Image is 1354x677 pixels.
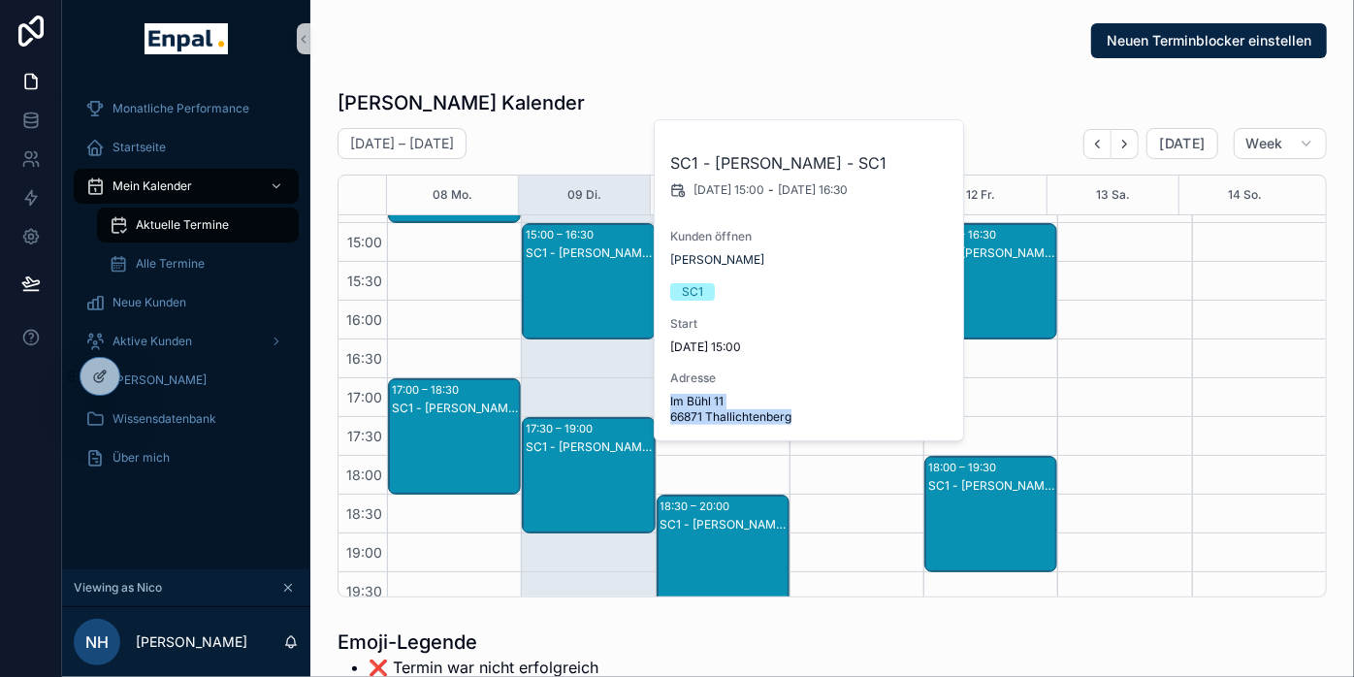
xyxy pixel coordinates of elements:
div: 15:00 – 16:30 [928,225,1001,244]
button: 08 Mo. [433,176,472,214]
a: Wissensdatenbank [74,402,299,436]
span: [DATE] 15:00 [693,182,764,198]
p: [PERSON_NAME] [136,632,247,652]
div: SC1 - [PERSON_NAME] - SC1 [526,439,653,455]
a: Startseite [74,130,299,165]
button: 09 Di. [567,176,601,214]
div: scrollable content [62,78,310,500]
span: 19:30 [341,583,387,599]
span: Neue Kunden [113,295,186,310]
span: 17:30 [342,428,387,444]
span: Adresse [670,371,950,386]
span: NH [85,630,109,654]
div: SC1 - [PERSON_NAME] - SC1 [661,517,788,532]
span: 18:30 [341,505,387,522]
div: 18:30 – 20:00SC1 - [PERSON_NAME] - SC1 [658,496,789,610]
a: [PERSON_NAME] [74,363,299,398]
h1: [PERSON_NAME] Kalender [338,89,585,116]
span: 18:00 [341,467,387,483]
span: Monatliche Performance [113,101,249,116]
h1: Emoji-Legende [338,629,607,656]
div: 17:00 – 18:30 [392,380,464,400]
span: 19:00 [341,544,387,561]
div: 17:30 – 19:00SC1 - [PERSON_NAME] - SC1 [523,418,654,532]
span: Über mich [113,450,170,466]
span: 17:00 [342,389,387,405]
h2: SC1 - [PERSON_NAME] - SC1 [670,151,950,175]
a: [PERSON_NAME] [670,252,764,268]
h2: [DATE] – [DATE] [350,134,454,153]
span: [DATE] 16:30 [778,182,848,198]
span: Alle Termine [136,256,205,272]
div: SC1 - [PERSON_NAME] - SC1 [392,401,519,416]
div: 15:00 – 16:30 [526,225,598,244]
span: [PERSON_NAME] [113,372,207,388]
span: 16:30 [341,350,387,367]
a: Alle Termine [97,246,299,281]
a: Mein Kalender [74,169,299,204]
span: - [768,182,774,198]
a: Aktive Kunden [74,324,299,359]
span: Startseite [113,140,166,155]
span: [DATE] [1159,135,1205,152]
button: Back [1083,129,1112,159]
span: Im Bühl 11 66871 Thallichtenberg [670,394,950,425]
button: Next [1112,129,1139,159]
div: 18:00 – 19:30SC1 - [PERSON_NAME] - SC1 [925,457,1056,571]
span: Aktuelle Termine [136,217,229,233]
div: 17:00 – 18:30SC1 - [PERSON_NAME] - SC1 [389,379,520,494]
button: Week [1234,128,1327,159]
span: Mein Kalender [113,178,192,194]
a: Neue Kunden [74,285,299,320]
span: Week [1246,135,1283,152]
button: Neuen Terminblocker einstellen [1091,23,1327,58]
div: 15:00 – 16:30SC1 - [PERSON_NAME] - SC1 [523,224,654,338]
a: Aktuelle Termine [97,208,299,242]
span: Kunden öffnen [670,229,950,244]
span: Neuen Terminblocker einstellen [1107,31,1311,50]
div: SC1 - [PERSON_NAME] - SC1 [526,245,653,261]
div: 15:00 – 16:30SC1 - [PERSON_NAME] - SC1 [925,224,1056,338]
img: App logo [145,23,227,54]
div: 18:00 – 19:30 [928,458,1001,477]
a: Über mich [74,440,299,475]
span: Wissensdatenbank [113,411,216,427]
span: 15:30 [342,273,387,289]
button: 13 Sa. [1096,176,1130,214]
span: Aktive Kunden [113,334,192,349]
span: Start [670,316,950,332]
div: 18:30 – 20:00 [661,497,735,516]
button: [DATE] [1146,128,1217,159]
button: 14 So. [1228,176,1262,214]
div: SC1 [682,283,703,301]
span: 16:00 [341,311,387,328]
div: SC1 - [PERSON_NAME] - SC1 [928,245,1055,261]
a: Monatliche Performance [74,91,299,126]
button: 12 Fr. [966,176,995,214]
span: [DATE] 15:00 [670,339,950,355]
div: SC1 - [PERSON_NAME] - SC1 [928,478,1055,494]
div: 17:30 – 19:00 [526,419,597,438]
span: Viewing as Nico [74,580,162,596]
span: 15:00 [342,234,387,250]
